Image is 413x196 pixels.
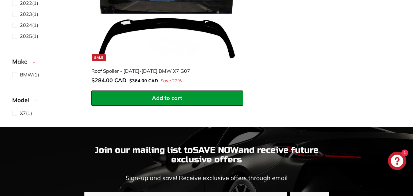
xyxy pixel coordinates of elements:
div: Roof Spoiler - [DATE]-[DATE] BMW X7 G07 [91,67,237,75]
span: X7 [20,110,26,116]
span: Add to cart [152,94,182,102]
span: $364.00 CAD [129,78,158,83]
span: Save 22% [160,78,182,84]
button: Model [12,94,82,109]
p: Join our mailing list to and receive future exclusive offers [84,146,329,165]
span: (1) [20,32,38,40]
span: 2025 [20,33,32,39]
span: BMW [20,72,33,78]
inbox-online-store-chat: Shopify online store chat [386,152,408,172]
span: 2024 [20,22,32,28]
button: Add to cart [91,91,243,106]
span: 2023 [20,11,32,17]
strong: SAVE NOW [193,145,238,155]
button: Make [12,55,82,71]
span: Make [12,57,32,66]
span: (1) [20,21,38,29]
span: Model [12,96,34,105]
span: (1) [20,109,32,117]
span: $284.00 CAD [91,77,127,84]
span: (1) [20,71,39,78]
div: Sale [92,54,106,61]
p: Sign-up and save! Receive exclusive offers through email [84,173,329,183]
span: (1) [20,10,38,18]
